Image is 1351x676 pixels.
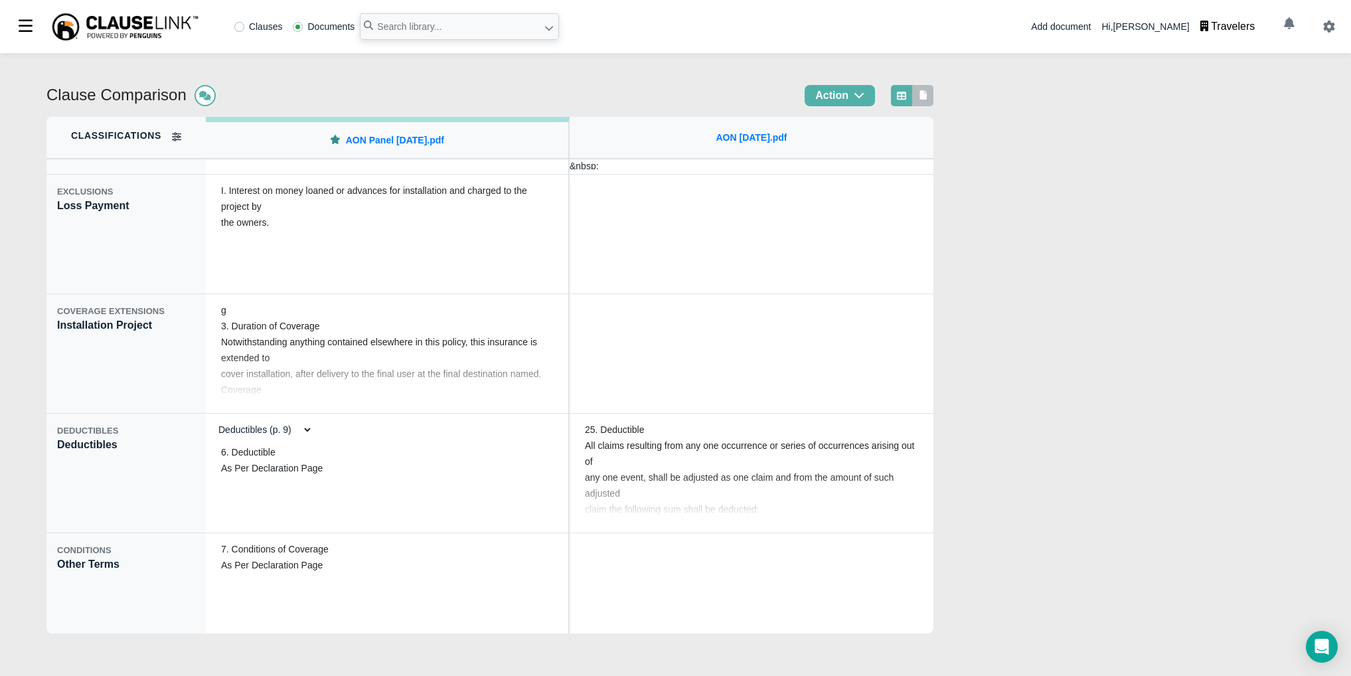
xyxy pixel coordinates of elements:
[716,131,787,145] a: AON [DATE].pdf
[1031,20,1091,34] div: Add document
[1306,631,1338,663] div: Open Intercom Messenger
[574,418,929,528] div: 25. Deductible All claims resulting from any one occurrence or series of occurrences arising out ...
[46,414,206,533] div: Deductibles
[210,538,564,647] div: 7. Conditions of Coverage As Per Declaration Page
[46,86,187,104] span: Clause Comparison
[206,117,570,159] div: Switch Anchor Document
[346,133,444,147] a: AON Panel [DATE].pdf
[210,179,564,289] div: I. Interest on money loaned or advances for installation and charged to the project by the owners.
[210,441,564,527] div: 6. Deductible As Per Declaration Page
[891,85,912,106] div: Grid Comparison View
[805,85,875,106] button: Action
[46,533,206,653] div: Other Terms
[57,544,195,557] div: CONDITIONS
[234,22,283,31] label: Clauses
[71,130,161,141] h5: Classifications
[50,12,200,42] img: ClauseLink
[46,294,206,414] div: Installation Project
[57,305,195,318] div: COVERAGE EXTENSIONS
[815,90,848,101] span: Action
[46,175,206,294] div: Loss Payment
[293,22,355,31] label: Documents
[912,85,933,106] div: Switch to Document Comparison View
[1101,13,1265,40] div: Hi, [PERSON_NAME]
[57,185,195,199] div: EXCLUSIONS
[1190,13,1266,40] button: Travelers
[57,424,195,438] div: DEDUCTIBLES
[360,13,559,40] input: Search library...
[210,299,564,408] div: g 3. Duration of Coverage Notwithstanding anything contained elsewhere in this policy, this insur...
[1211,19,1255,35] div: Travelers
